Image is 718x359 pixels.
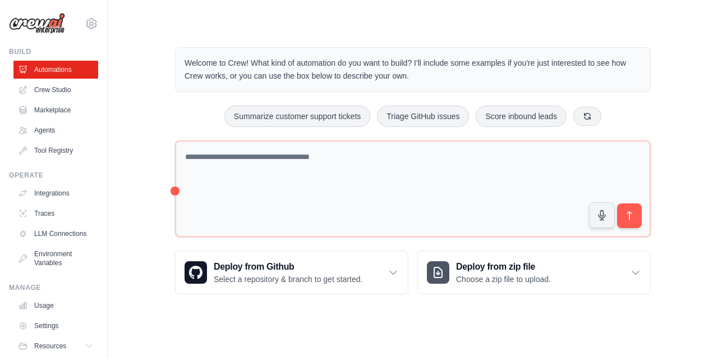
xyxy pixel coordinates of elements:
[13,337,98,355] button: Resources
[13,317,98,335] a: Settings
[13,61,98,79] a: Automations
[476,106,567,127] button: Score inbound leads
[214,260,362,274] h3: Deploy from Github
[13,245,98,272] a: Environment Variables
[9,47,98,56] div: Build
[13,184,98,202] a: Integrations
[214,274,362,285] p: Select a repository & branch to get started.
[224,106,370,127] button: Summarize customer support tickets
[185,57,641,83] p: Welcome to Crew! What kind of automation do you want to build? I'll include some examples if you'...
[13,297,98,315] a: Usage
[13,225,98,243] a: LLM Connections
[9,13,65,34] img: Logo
[456,260,551,274] h3: Deploy from zip file
[377,106,469,127] button: Triage GitHub issues
[13,81,98,99] a: Crew Studio
[13,205,98,222] a: Traces
[9,171,98,180] div: Operate
[456,274,551,285] p: Choose a zip file to upload.
[9,283,98,292] div: Manage
[13,142,98,160] a: Tool Registry
[13,101,98,119] a: Marketplace
[13,121,98,139] a: Agents
[34,342,66,351] span: Resources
